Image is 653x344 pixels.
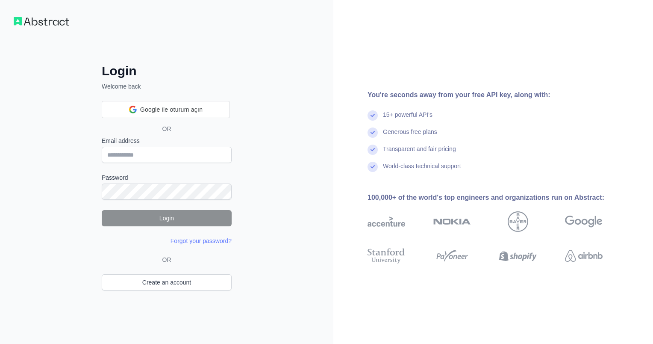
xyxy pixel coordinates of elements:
img: shopify [499,246,537,265]
img: check mark [368,110,378,121]
a: Forgot your password? [171,237,232,244]
div: 15+ powerful API's [383,110,432,128]
label: Password [102,173,232,182]
img: check mark [368,162,378,172]
img: nokia [433,211,471,232]
a: Create an account [102,274,232,291]
div: World-class technical support [383,162,461,179]
img: check mark [368,128,378,138]
img: bayer [508,211,528,232]
img: google [565,211,603,232]
img: airbnb [565,246,603,265]
span: OR [156,125,178,133]
button: Login [102,210,232,226]
img: stanford university [368,246,405,265]
span: OR [159,255,175,264]
h2: Login [102,63,232,79]
div: Google ile oturum açın [102,101,230,118]
img: check mark [368,145,378,155]
div: You're seconds away from your free API key, along with: [368,90,630,100]
img: accenture [368,211,405,232]
label: Email address [102,136,232,145]
div: Transparent and fair pricing [383,145,456,162]
p: Welcome back [102,82,232,91]
div: 100,000+ of the world's top engineers and organizations run on Abstract: [368,193,630,203]
span: Google ile oturum açın [140,105,203,114]
img: Workflow [14,17,69,26]
img: payoneer [433,246,471,265]
div: Generous free plans [383,128,437,145]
